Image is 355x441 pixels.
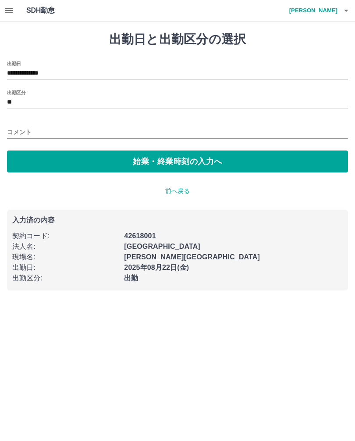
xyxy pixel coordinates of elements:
[12,252,119,262] p: 現場名 :
[12,241,119,252] p: 法人名 :
[7,89,25,96] label: 出勤区分
[7,186,348,196] p: 前へ戻る
[12,217,343,224] p: 入力済の内容
[12,231,119,241] p: 契約コード :
[124,253,260,261] b: [PERSON_NAME][GEOGRAPHIC_DATA]
[7,151,348,172] button: 始業・終業時刻の入力へ
[7,60,21,67] label: 出勤日
[124,264,189,271] b: 2025年08月22日(金)
[12,262,119,273] p: 出勤日 :
[7,32,348,47] h1: 出勤日と出勤区分の選択
[124,274,138,282] b: 出勤
[12,273,119,283] p: 出勤区分 :
[124,232,156,240] b: 42618001
[124,243,200,250] b: [GEOGRAPHIC_DATA]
